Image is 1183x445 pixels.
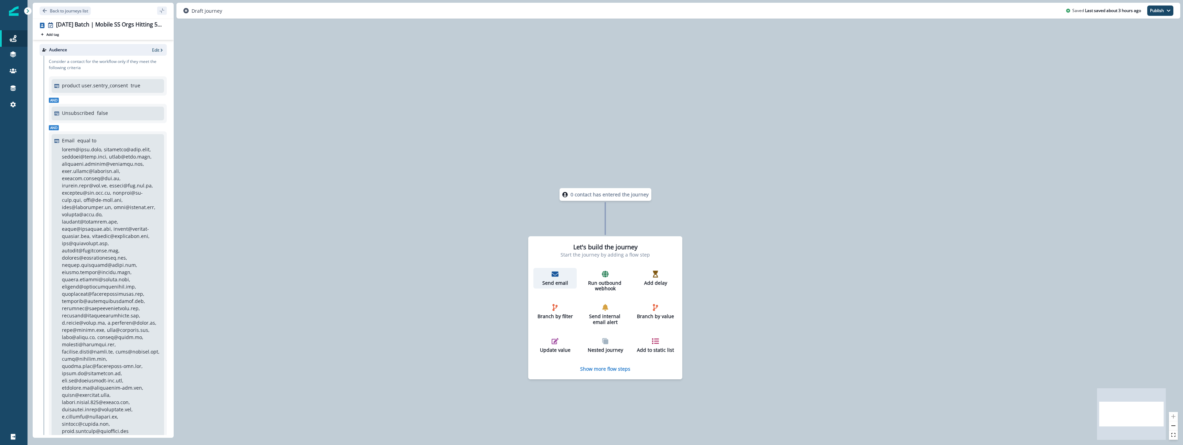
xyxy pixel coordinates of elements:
p: Back to journeys list [50,8,88,14]
p: true [131,82,140,89]
p: Send email [536,280,574,286]
p: Nested journey [586,347,624,353]
button: Branch by filter [533,301,577,322]
p: Start the journey by adding a flow step [561,251,650,258]
div: [DATE] Batch | Mobile SS Orgs Hitting 5M Spans [56,21,164,29]
p: equal to [77,137,96,144]
div: Let's build the journeyStart the journey by adding a flow stepSend emailRun outbound webhookAdd d... [528,236,682,379]
button: fit view [1169,431,1178,440]
p: Add to static list [637,347,674,353]
p: product user.sentry_consent [62,82,128,89]
button: Add to static list [634,335,677,356]
span: And [49,98,59,103]
button: Add delay [634,268,677,289]
p: Saved [1072,8,1084,14]
button: Update value [533,335,577,356]
button: Show more flow steps [580,366,630,372]
p: Update value [536,347,574,353]
p: Branch by value [637,314,674,319]
button: Send email [533,268,577,289]
div: 0 contact has entered the journey [539,188,671,201]
p: 0 contact has entered the journey [571,191,649,198]
p: Send internal email alert [586,314,624,325]
h2: Let's build the journey [573,243,638,251]
p: false [97,109,108,117]
button: Run outbound webhook [584,268,627,295]
p: Draft journey [192,7,222,14]
button: Nested journey [584,335,627,356]
img: Inflection [9,6,19,16]
p: Branch by filter [536,314,574,319]
button: sidebar collapse toggle [157,7,167,15]
p: Consider a contact for the workflow only if they meet the following criteria [49,58,167,71]
button: Go back [40,7,91,15]
p: lorem@ipsu.dolo, sitametco@adip.elit, seddoei@temp.inci, utlab@etdo.magn, aliquaeni.adminim@venia... [62,146,160,435]
p: Audience [49,47,67,53]
p: Add tag [46,32,59,36]
p: Add delay [637,280,674,286]
button: Send internal email alert [584,301,627,328]
button: Branch by value [634,301,677,322]
button: Publish [1147,6,1173,16]
span: And [49,125,59,130]
button: zoom out [1169,421,1178,431]
button: Edit [152,47,164,53]
p: Unsubscribed [62,109,94,117]
p: Last saved about 3 hours ago [1085,8,1141,14]
p: Email [62,137,75,144]
p: Run outbound webhook [586,280,624,292]
button: Add tag [40,32,60,37]
p: Edit [152,47,159,53]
